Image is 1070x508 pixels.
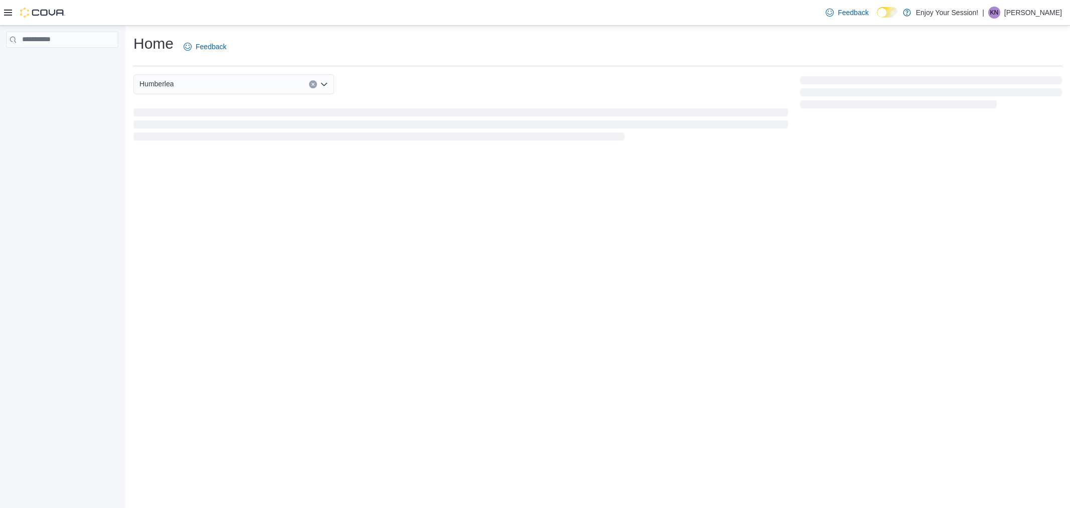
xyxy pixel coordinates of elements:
[20,8,65,18] img: Cova
[6,50,118,74] nav: Complex example
[309,80,317,88] button: Clear input
[800,78,1062,110] span: Loading
[877,7,898,18] input: Dark Mode
[196,42,226,52] span: Feedback
[988,7,1000,19] div: Kellei Nguyen
[822,3,872,23] a: Feedback
[320,80,328,88] button: Open list of options
[133,34,174,54] h1: Home
[180,37,230,57] a: Feedback
[1004,7,1062,19] p: [PERSON_NAME]
[838,8,868,18] span: Feedback
[133,110,788,143] span: Loading
[139,78,174,90] span: Humberlea
[982,7,984,19] p: |
[916,7,979,19] p: Enjoy Your Session!
[990,7,999,19] span: KN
